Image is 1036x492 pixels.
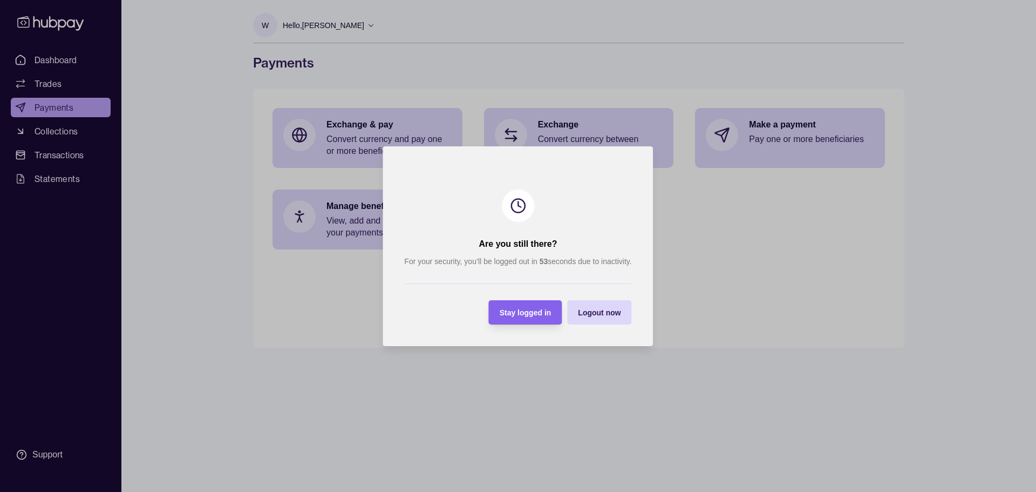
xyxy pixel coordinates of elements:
p: For your security, you’ll be logged out in seconds due to inactivity. [404,255,631,267]
button: Stay logged in [489,300,562,325]
button: Logout now [567,300,631,325]
span: Stay logged in [500,308,551,317]
strong: 53 [540,257,548,266]
span: Logout now [578,308,621,317]
h2: Are you still there? [479,238,557,250]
